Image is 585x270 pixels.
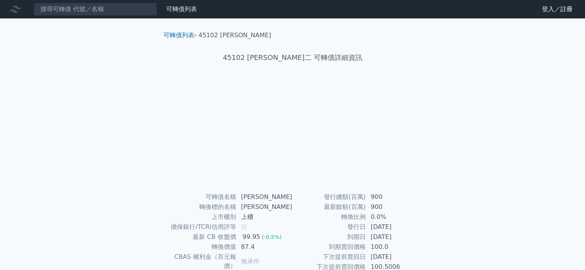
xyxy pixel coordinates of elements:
td: 最新 CB 收盤價 [167,232,237,242]
td: [DATE] [366,252,419,262]
td: 上市櫃別 [167,212,237,222]
a: 可轉債列表 [163,31,194,39]
td: 最新餘額(百萬) [293,202,366,212]
span: (-0.5%) [262,234,282,240]
li: 45102 [PERSON_NAME] [198,31,271,40]
td: 900 [366,192,419,202]
span: 無 [241,223,247,230]
td: [PERSON_NAME] [237,202,293,212]
td: 發行日 [293,222,366,232]
input: 搜尋可轉債 代號／名稱 [34,3,157,16]
li: › [163,31,197,40]
td: [PERSON_NAME] [237,192,293,202]
td: 發行總額(百萬) [293,192,366,202]
a: 可轉債列表 [166,5,197,13]
td: 上櫃 [237,212,293,222]
td: 0.0% [366,212,419,222]
td: 下次提前賣回日 [293,252,366,262]
td: [DATE] [366,222,419,232]
td: 到期賣回價格 [293,242,366,252]
td: 轉換標的名稱 [167,202,237,212]
a: 登入／註冊 [536,3,579,15]
td: 轉換價值 [167,242,237,252]
td: 擔保銀行/TCRI信用評等 [167,222,237,232]
div: 99.95 [241,232,262,242]
td: 900 [366,202,419,212]
td: 轉換比例 [293,212,366,222]
h1: 45102 [PERSON_NAME]二 可轉債詳細資訊 [157,52,428,63]
td: 100.0 [366,242,419,252]
td: 可轉債名稱 [167,192,237,202]
td: [DATE] [366,232,419,242]
td: 到期日 [293,232,366,242]
td: 87.4 [237,242,293,252]
span: 無承作 [241,258,260,265]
